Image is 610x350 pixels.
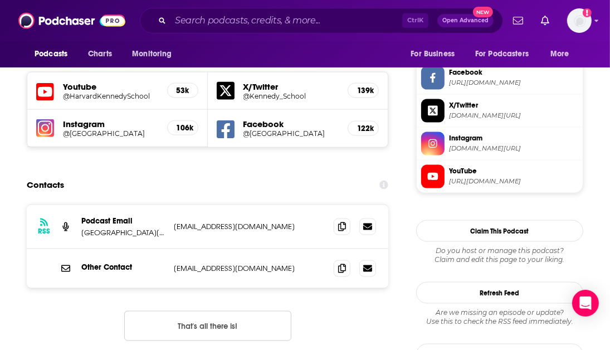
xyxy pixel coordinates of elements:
[416,246,583,264] div: Claim and edit this page to your liking.
[567,8,592,33] button: Show profile menu
[124,43,186,65] button: open menu
[357,124,369,133] h5: 122k
[449,79,578,87] span: https://www.facebook.com/harvardkennedyschool
[449,166,578,176] span: YouTube
[475,46,529,62] span: For Podcasters
[132,46,172,62] span: Monitoring
[177,86,189,95] h5: 53k
[449,111,578,120] span: twitter.com/Kennedy_School
[421,165,578,188] a: YouTube[URL][DOMAIN_NAME]
[63,81,158,92] h5: Youtube
[63,129,158,138] a: @[GEOGRAPHIC_DATA]
[572,290,599,317] div: Open Intercom Messenger
[567,8,592,33] span: Logged in as megcassidy
[421,66,578,90] a: Facebook[URL][DOMAIN_NAME]
[536,11,554,30] a: Show notifications dropdown
[140,8,503,33] div: Search podcasts, credits, & more...
[437,14,494,27] button: Open AdvancedNew
[449,100,578,110] span: X/Twitter
[63,119,158,129] h5: Instagram
[35,46,67,62] span: Podcasts
[449,67,578,77] span: Facebook
[81,228,165,237] p: [GEOGRAPHIC_DATA][PERSON_NAME]
[38,227,50,236] h3: RSS
[416,282,583,304] button: Refresh Feed
[81,216,165,226] p: Podcast Email
[411,46,455,62] span: For Business
[174,264,321,273] p: [EMAIL_ADDRESS][DOMAIN_NAME]
[449,144,578,153] span: instagram.com/harvardkennedyschool
[473,7,493,17] span: New
[357,86,369,95] h5: 139k
[442,18,489,23] span: Open Advanced
[550,46,569,62] span: More
[416,220,583,242] button: Claim This Podcast
[468,43,545,65] button: open menu
[170,12,402,30] input: Search podcasts, credits, & more...
[81,43,119,65] a: Charts
[243,92,339,100] a: @Kennedy_School
[243,81,339,92] h5: X/Twitter
[449,133,578,143] span: Instagram
[18,10,125,31] img: Podchaser - Follow, Share and Rate Podcasts
[583,8,592,17] svg: Add a profile image
[27,174,64,196] h2: Contacts
[416,308,583,326] div: Are we missing an episode or update? Use this to check the RSS feed immediately.
[509,11,528,30] a: Show notifications dropdown
[403,43,469,65] button: open menu
[416,246,583,255] span: Do you host or manage this podcast?
[421,99,578,123] a: X/Twitter[DOMAIN_NAME][URL]
[88,46,112,62] span: Charts
[567,8,592,33] img: User Profile
[243,129,339,138] a: @[GEOGRAPHIC_DATA]
[63,92,158,100] a: @HarvardKennedySchool
[402,13,428,28] span: Ctrl K
[124,311,291,341] button: Nothing here.
[449,177,578,186] span: https://www.youtube.com/@HarvardKennedySchool
[27,43,82,65] button: open menu
[243,119,339,129] h5: Facebook
[543,43,583,65] button: open menu
[177,123,189,133] h5: 106k
[421,132,578,155] a: Instagram[DOMAIN_NAME][URL]
[174,222,321,231] p: [EMAIL_ADDRESS][DOMAIN_NAME]
[36,119,54,137] img: iconImage
[81,262,165,272] p: Other Contact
